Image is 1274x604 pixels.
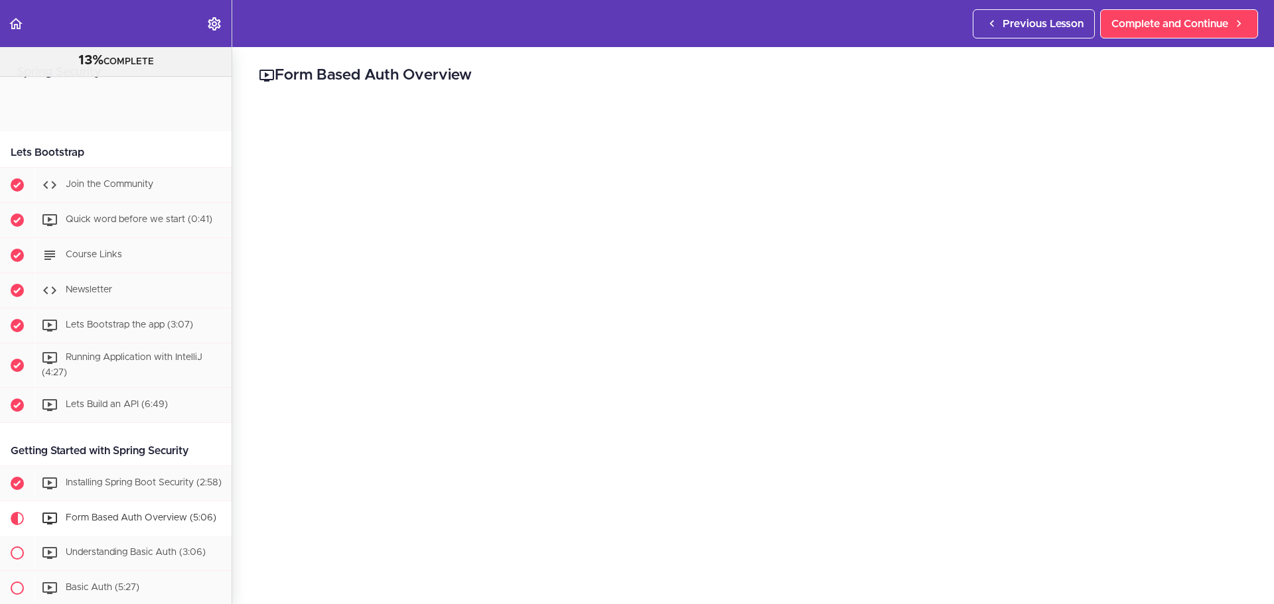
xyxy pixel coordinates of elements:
[42,353,202,377] span: Running Application with IntelliJ (4:27)
[66,320,193,330] span: Lets Bootstrap the app (3:07)
[66,250,122,259] span: Course Links
[78,54,104,67] span: 13%
[1100,9,1258,38] a: Complete and Continue
[66,400,168,409] span: Lets Build an API (6:49)
[66,548,206,557] span: Understanding Basic Auth (3:06)
[66,513,216,522] span: Form Based Auth Overview (5:06)
[66,285,112,294] span: Newsletter
[66,478,222,487] span: Installing Spring Boot Security (2:58)
[66,583,139,592] span: Basic Auth (5:27)
[1111,16,1228,32] span: Complete and Continue
[17,52,215,70] div: COMPLETE
[259,64,1247,87] h2: Form Based Auth Overview
[66,215,212,224] span: Quick word before we start (0:41)
[1003,16,1084,32] span: Previous Lesson
[206,16,222,32] svg: Settings Menu
[8,16,24,32] svg: Back to course curriculum
[66,180,153,189] span: Join the Community
[973,9,1095,38] a: Previous Lesson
